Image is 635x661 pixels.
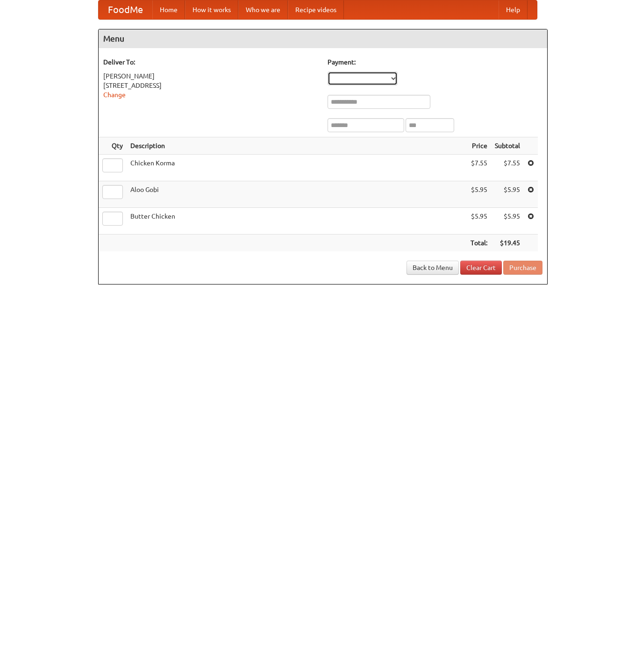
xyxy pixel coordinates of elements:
td: $5.95 [467,181,491,208]
th: Qty [99,137,127,155]
th: Total: [467,235,491,252]
a: Who we are [238,0,288,19]
h4: Menu [99,29,547,48]
td: $5.95 [491,208,524,235]
button: Purchase [503,261,542,275]
td: Butter Chicken [127,208,467,235]
h5: Payment: [328,57,542,67]
a: Recipe videos [288,0,344,19]
td: Chicken Korma [127,155,467,181]
a: Change [103,91,126,99]
a: How it works [185,0,238,19]
div: [STREET_ADDRESS] [103,81,318,90]
th: $19.45 [491,235,524,252]
td: $7.55 [491,155,524,181]
th: Subtotal [491,137,524,155]
a: Back to Menu [407,261,459,275]
td: $7.55 [467,155,491,181]
td: Aloo Gobi [127,181,467,208]
a: FoodMe [99,0,152,19]
th: Description [127,137,467,155]
a: Clear Cart [460,261,502,275]
div: [PERSON_NAME] [103,71,318,81]
td: $5.95 [467,208,491,235]
a: Home [152,0,185,19]
td: $5.95 [491,181,524,208]
h5: Deliver To: [103,57,318,67]
a: Help [499,0,528,19]
th: Price [467,137,491,155]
